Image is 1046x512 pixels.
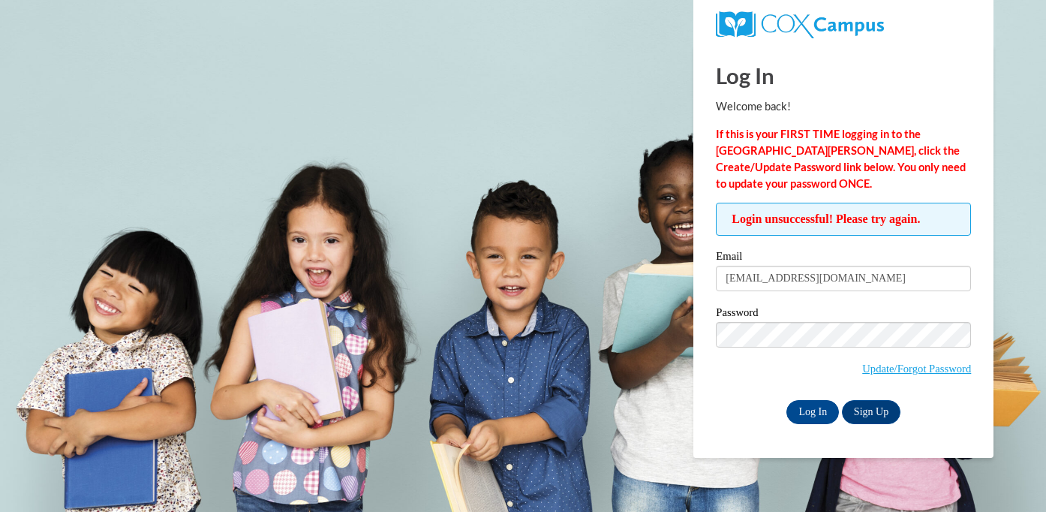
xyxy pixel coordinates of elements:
h1: Log In [716,60,971,91]
strong: If this is your FIRST TIME logging in to the [GEOGRAPHIC_DATA][PERSON_NAME], click the Create/Upd... [716,128,966,190]
label: Password [716,307,971,322]
label: Email [716,251,971,266]
a: COX Campus [716,17,883,30]
a: Update/Forgot Password [862,363,971,375]
img: COX Campus [716,11,883,38]
a: Sign Up [842,400,900,424]
span: Login unsuccessful! Please try again. [716,203,971,236]
p: Welcome back! [716,98,971,115]
input: Log In [786,400,839,424]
